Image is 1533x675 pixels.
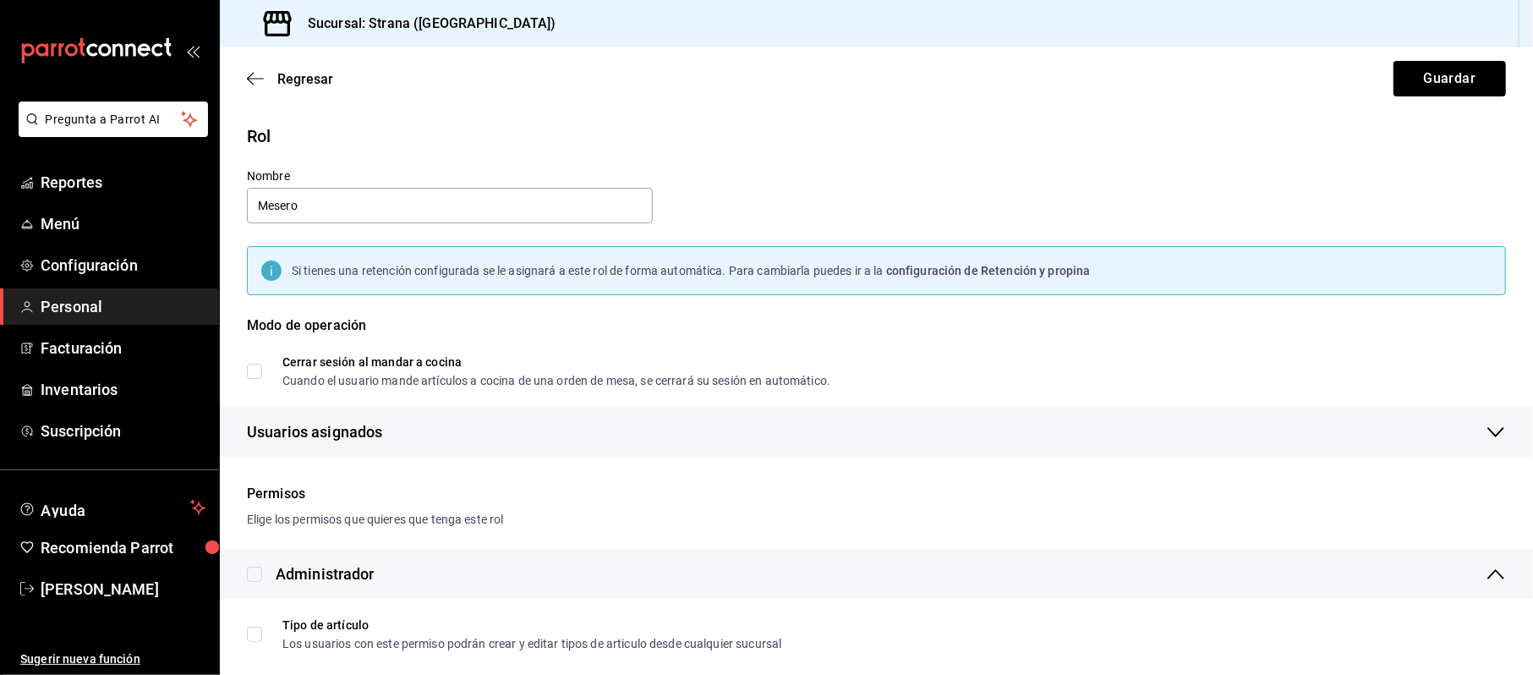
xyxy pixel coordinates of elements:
button: Regresar [247,71,333,87]
div: Administrador [276,562,375,585]
span: Menú [41,212,205,235]
span: Personal [41,295,205,318]
button: Guardar [1393,61,1506,96]
span: Sugerir nueva función [20,650,205,668]
span: Inventarios [41,378,205,401]
span: Recomienda Parrot [41,536,205,559]
button: Pregunta a Parrot AI [19,102,208,137]
span: [PERSON_NAME] [41,578,205,601]
span: Pregunta a Parrot AI [46,111,182,129]
div: Tipo de artículo [282,619,781,631]
span: Suscripción [41,420,205,442]
div: Cerrar sesión al mandar a cocina [282,356,830,368]
span: Facturación [41,337,205,359]
span: Ayuda [41,497,183,518]
a: Pregunta a Parrot AI [12,123,208,140]
span: Usuarios asignados [247,420,382,443]
div: Elige los permisos que quieres que tenga este rol [247,511,1506,529]
button: open_drawer_menu [186,44,200,58]
label: Nombre [247,171,653,183]
h3: Sucursal: Strana ([GEOGRAPHIC_DATA]) [294,14,556,34]
span: Si tienes una retención configurada se le asignará a este rol de forma automática. Para cambiarla... [292,264,886,277]
div: Los usuarios con este permiso podrán crear y editar tipos de articulo desde cualquier sucursal [282,638,781,650]
span: Configuración [41,254,205,277]
span: configuración de Retención y propina [886,264,1091,277]
div: Cuando el usuario mande artículos a cocina de una orden de mesa, se cerrará su sesión en automático. [282,375,830,387]
span: Regresar [277,71,333,87]
div: Modo de operación [247,316,1506,356]
span: Reportes [41,171,205,194]
div: Rol [247,123,1506,149]
div: Permisos [247,484,1506,504]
